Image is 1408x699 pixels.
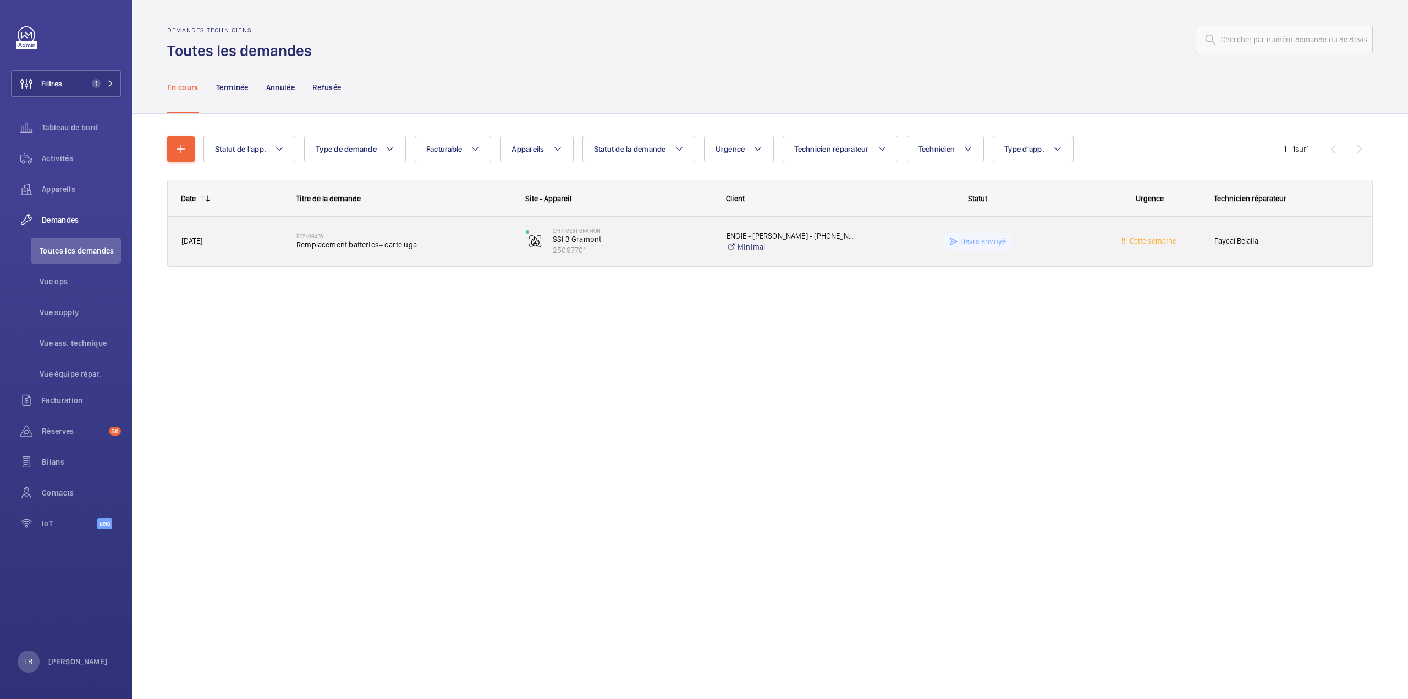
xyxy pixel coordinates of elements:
button: Type d'app. [993,136,1074,162]
span: Site - Appareil [525,194,571,203]
p: 25097701 [553,245,712,256]
button: Urgence [704,136,774,162]
p: Refusée [312,82,341,93]
input: Chercher par numéro demande ou de devis [1196,26,1373,53]
span: Réserves [42,426,105,437]
span: Technicien [919,145,955,153]
p: En cours [167,82,199,93]
button: Type de demande [304,136,406,162]
button: Facturable [415,136,492,162]
span: Urgence [716,145,745,153]
span: Vue ops [40,276,121,287]
span: Statut [968,194,987,203]
span: Type d'app. [1004,145,1044,153]
span: Beta [97,518,112,529]
span: 58 [109,427,121,436]
span: Vue équipe répar. [40,368,121,379]
p: OFI INVEST Gramont [553,227,712,234]
p: ENGIE - [PERSON_NAME] - [PHONE_NUMBER] [727,230,856,241]
span: Toutes les demandes [40,245,121,256]
span: Tableau de bord [42,122,121,133]
span: Client [726,194,745,203]
span: Appareils [42,184,121,195]
img: fire_alarm.svg [529,235,542,248]
span: IoT [42,518,97,529]
span: Remplacement batteries+ carte uga [296,239,512,250]
span: Contacts [42,487,121,498]
span: Vue ass. technique [40,338,121,349]
p: Terminée [216,82,249,93]
span: Bilans [42,456,121,467]
span: Urgence [1136,194,1164,203]
h2: Demandes techniciens [167,26,318,34]
button: Statut de l'app. [204,136,295,162]
button: Filtres1 [11,70,121,97]
h2: R25-09436 [296,233,512,239]
span: Titre de la demande [296,194,361,203]
p: [PERSON_NAME] [48,656,108,667]
span: Statut de l'app. [215,145,266,153]
p: Annulée [266,82,295,93]
div: Date [181,194,196,203]
span: Appareils [512,145,544,153]
p: Devis envoyé [960,236,1006,247]
p: LB [24,656,32,667]
span: Faycal Belalia [1214,235,1359,247]
span: sur [1295,145,1306,153]
span: Filtres [41,78,62,89]
button: Appareils [500,136,573,162]
span: 1 [92,79,101,88]
button: Statut de la demande [582,136,695,162]
span: Facturable [426,145,463,153]
h1: Toutes les demandes [167,41,318,61]
span: Technicien réparateur [794,145,868,153]
button: Technicien réparateur [783,136,898,162]
p: SSI 3 Gramont [553,234,712,245]
span: Technicien réparateur [1214,194,1286,203]
span: Facturation [42,395,121,406]
a: Minimal [727,241,856,252]
button: Technicien [907,136,985,162]
span: Demandes [42,214,121,225]
span: 1 - 1 1 [1284,145,1309,153]
span: Activités [42,153,121,164]
span: Vue supply [40,307,121,318]
span: Cette semaine [1127,236,1176,245]
span: Statut de la demande [594,145,666,153]
span: Type de demande [316,145,377,153]
span: [DATE] [182,236,202,245]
